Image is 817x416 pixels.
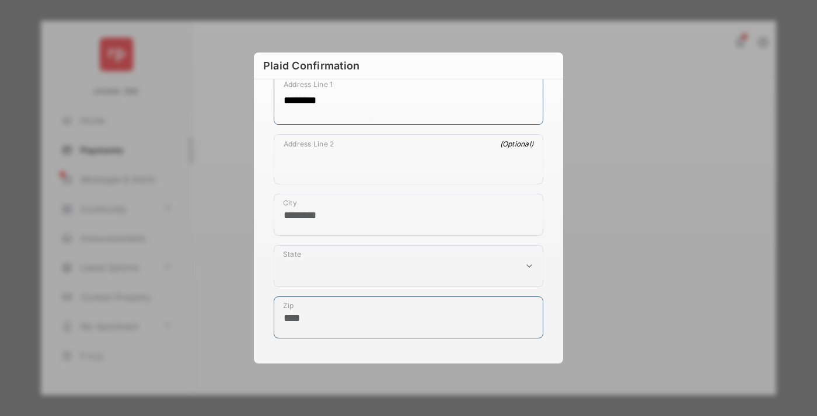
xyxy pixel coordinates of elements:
div: payment_method_screening[postal_addresses][addressLine2] [274,134,543,184]
div: payment_method_screening[postal_addresses][addressLine1] [274,75,543,125]
div: payment_method_screening[postal_addresses][administrativeArea] [274,245,543,287]
h2: Plaid Confirmation [254,53,563,79]
div: payment_method_screening[postal_addresses][locality] [274,194,543,236]
div: payment_method_screening[postal_addresses][postalCode] [274,296,543,338]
